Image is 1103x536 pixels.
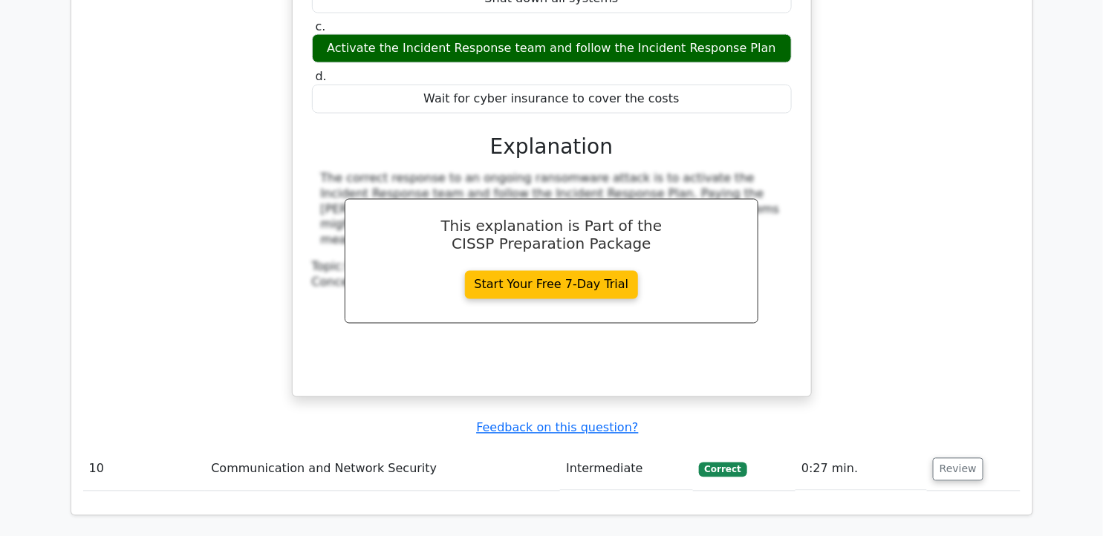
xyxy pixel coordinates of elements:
a: Feedback on this question? [476,421,638,435]
div: Wait for cyber insurance to cover the costs [312,85,792,114]
div: Topic: [312,260,792,275]
td: 10 [83,448,206,491]
span: d. [316,69,327,83]
td: 0:27 min. [795,448,927,491]
div: The correct response to an ongoing ransomware attack is to activate the Incident Response team an... [321,171,783,248]
div: Concept: [312,275,792,291]
h3: Explanation [321,134,783,160]
span: Correct [699,463,747,477]
a: Start Your Free 7-Day Trial [465,271,639,299]
div: Activate the Incident Response team and follow the Incident Response Plan [312,34,792,63]
td: Communication and Network Security [205,448,560,491]
span: c. [316,19,326,33]
td: Intermediate [560,448,692,491]
button: Review [933,458,983,481]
